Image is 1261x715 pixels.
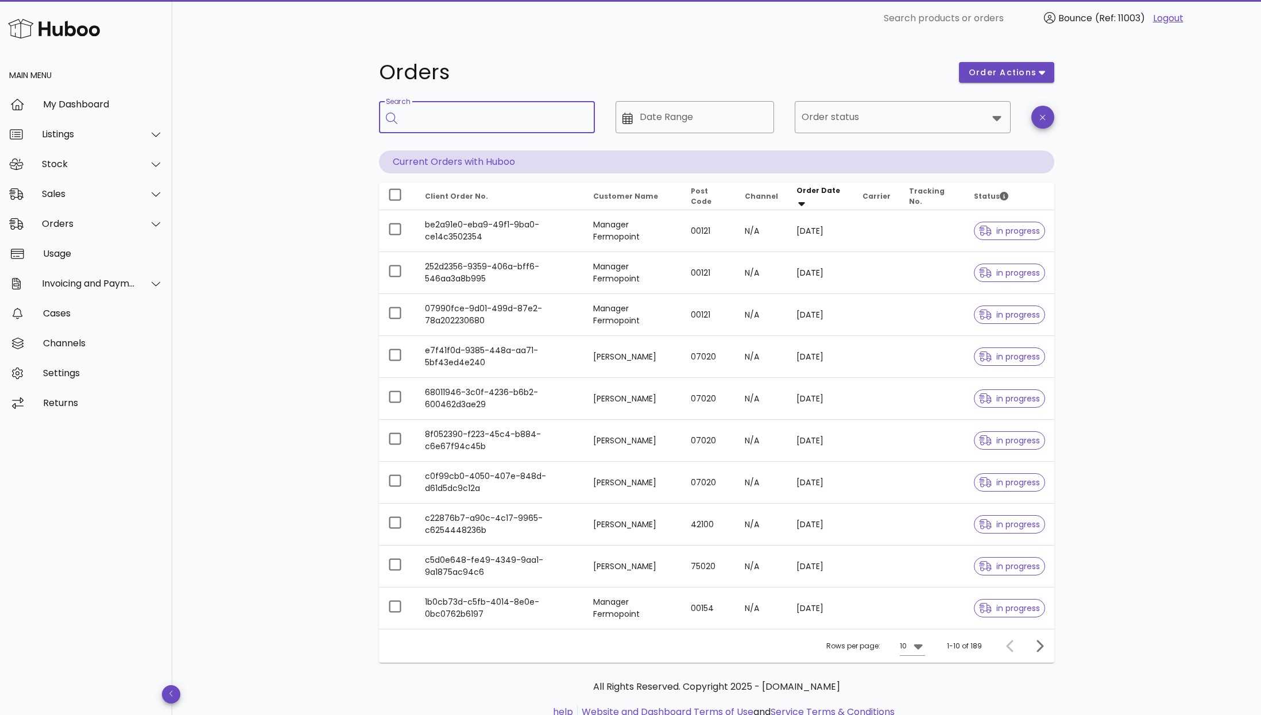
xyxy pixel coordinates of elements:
h1: Orders [379,62,945,83]
th: Carrier [853,183,900,210]
div: Settings [43,368,163,378]
span: Client Order No. [425,191,488,201]
td: [PERSON_NAME] [584,546,682,588]
td: [DATE] [787,294,853,336]
div: Invoicing and Payments [42,278,136,289]
td: c5d0e648-fe49-4349-9aa1-9a1875ac94c6 [416,546,584,588]
td: [DATE] [787,336,853,378]
button: Next page [1029,636,1050,656]
th: Status [965,183,1054,210]
div: Order status [795,101,1011,133]
div: 1-10 of 189 [947,641,982,651]
td: N/A [736,504,787,546]
span: in progress [979,269,1040,277]
td: [PERSON_NAME] [584,378,682,420]
td: N/A [736,588,787,629]
td: e7f41f0d-9385-448a-aa71-5bf43ed4e240 [416,336,584,378]
td: N/A [736,378,787,420]
a: Logout [1153,11,1183,25]
td: c22876b7-a90c-4c17-9965-c6254448236b [416,504,584,546]
td: 07020 [682,420,736,462]
td: Manager Fermopoint [584,294,682,336]
th: Channel [736,183,787,210]
th: Client Order No. [416,183,584,210]
div: Cases [43,308,163,319]
p: Current Orders with Huboo [379,150,1054,173]
td: N/A [736,252,787,294]
div: Orders [42,218,136,229]
label: Search [386,98,410,106]
div: Listings [42,129,136,140]
span: Status [974,191,1008,201]
td: N/A [736,420,787,462]
th: Post Code [682,183,736,210]
td: [DATE] [787,546,853,588]
td: N/A [736,210,787,252]
td: 75020 [682,546,736,588]
span: in progress [979,227,1040,235]
td: 8f052390-f223-45c4-b884-c6e67f94c45b [416,420,584,462]
p: All Rights Reserved. Copyright 2025 - [DOMAIN_NAME] [388,680,1045,694]
td: 00121 [682,252,736,294]
div: 10 [900,641,907,651]
td: 1b0cb73d-c5fb-4014-8e0e-0bc0762b6197 [416,588,584,629]
td: 00154 [682,588,736,629]
img: Huboo Logo [8,16,100,41]
td: [DATE] [787,504,853,546]
td: 42100 [682,504,736,546]
td: [PERSON_NAME] [584,504,682,546]
span: (Ref: 11003) [1095,11,1145,25]
td: N/A [736,546,787,588]
th: Tracking No. [900,183,965,210]
td: 07020 [682,462,736,504]
td: 07020 [682,336,736,378]
div: Rows per page: [826,629,925,663]
th: Order Date: Sorted descending. Activate to remove sorting. [787,183,853,210]
td: [DATE] [787,210,853,252]
span: Customer Name [593,191,658,201]
span: Channel [745,191,778,201]
td: N/A [736,336,787,378]
td: [DATE] [787,588,853,629]
div: Channels [43,338,163,349]
span: in progress [979,562,1040,570]
td: c0f99cb0-4050-407e-848d-d61d5dc9c12a [416,462,584,504]
td: [DATE] [787,252,853,294]
span: in progress [979,436,1040,445]
td: N/A [736,462,787,504]
span: Tracking No. [909,186,945,206]
td: N/A [736,294,787,336]
td: [PERSON_NAME] [584,420,682,462]
span: in progress [979,604,1040,612]
div: Sales [42,188,136,199]
td: [DATE] [787,462,853,504]
td: 68011946-3c0f-4236-b6b2-600462d3ae29 [416,378,584,420]
td: [PERSON_NAME] [584,336,682,378]
div: Usage [43,248,163,259]
span: in progress [979,520,1040,528]
td: 00121 [682,294,736,336]
td: Manager Fermopoint [584,252,682,294]
div: 10Rows per page: [900,637,925,655]
span: in progress [979,353,1040,361]
div: Returns [43,397,163,408]
td: Manager Fermopoint [584,588,682,629]
td: [DATE] [787,378,853,420]
button: order actions [959,62,1054,83]
td: be2a91e0-eba9-49f1-9ba0-ce14c3502354 [416,210,584,252]
div: Stock [42,159,136,169]
span: in progress [979,478,1040,486]
span: Bounce [1058,11,1092,25]
td: [PERSON_NAME] [584,462,682,504]
div: My Dashboard [43,99,163,110]
span: Post Code [691,186,711,206]
span: Order Date [796,185,840,195]
td: Manager Fermopoint [584,210,682,252]
span: in progress [979,311,1040,319]
td: [DATE] [787,420,853,462]
span: in progress [979,395,1040,403]
td: 07990fce-9d01-499d-87e2-78a202230680 [416,294,584,336]
td: 00121 [682,210,736,252]
span: Carrier [862,191,891,201]
th: Customer Name [584,183,682,210]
